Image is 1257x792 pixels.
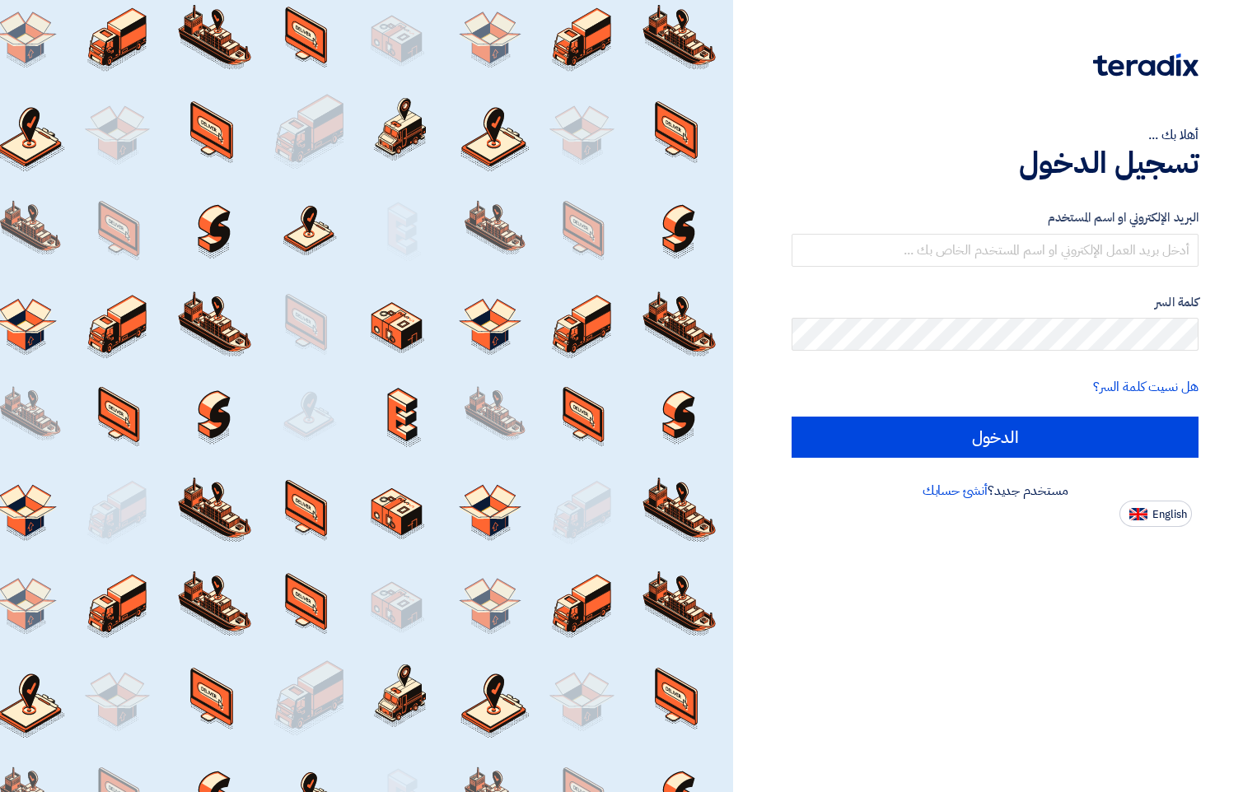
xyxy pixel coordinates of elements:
[1119,501,1192,527] button: English
[792,125,1199,145] div: أهلا بك ...
[792,481,1199,501] div: مستخدم جديد؟
[1093,377,1199,397] a: هل نسيت كلمة السر؟
[1093,54,1199,77] img: Teradix logo
[923,481,988,501] a: أنشئ حسابك
[792,145,1199,181] h1: تسجيل الدخول
[792,293,1199,312] label: كلمة السر
[1129,508,1147,520] img: en-US.png
[792,234,1199,267] input: أدخل بريد العمل الإلكتروني او اسم المستخدم الخاص بك ...
[1152,509,1187,520] span: English
[792,208,1199,227] label: البريد الإلكتروني او اسم المستخدم
[792,417,1199,458] input: الدخول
